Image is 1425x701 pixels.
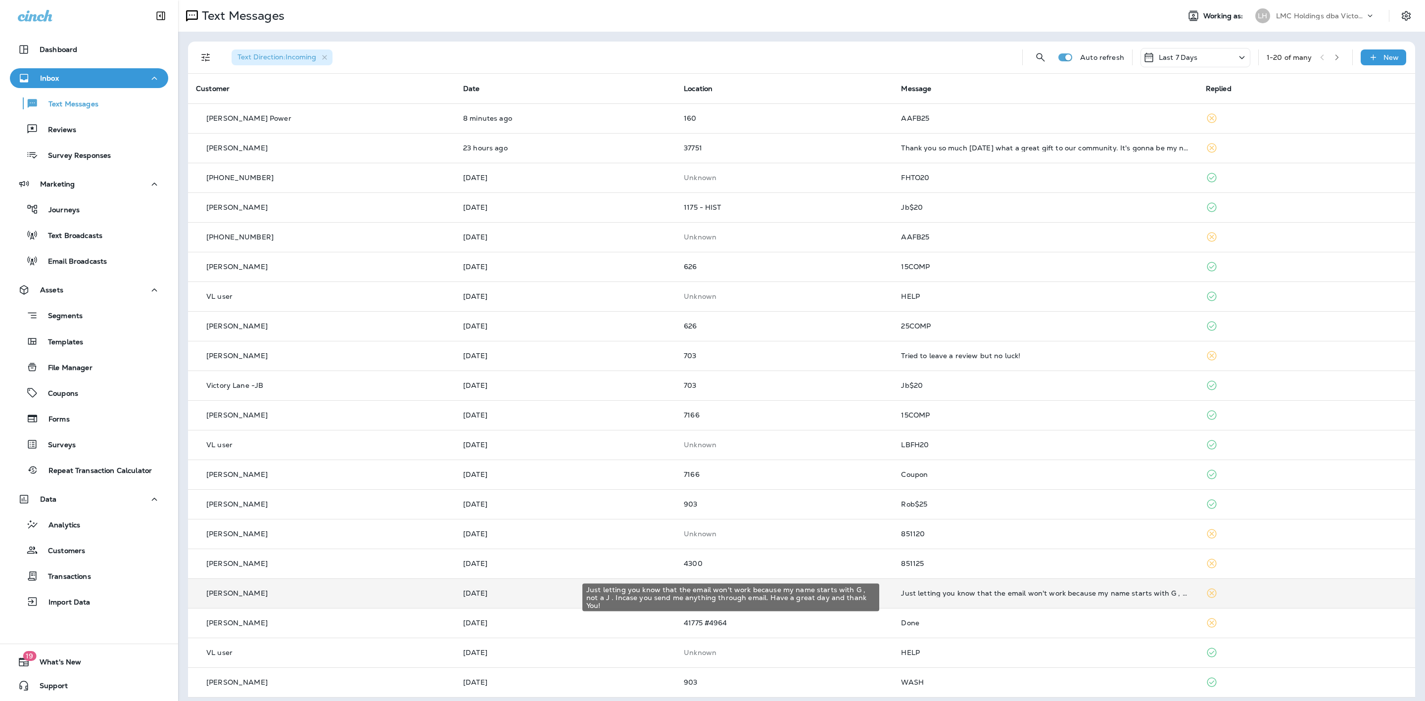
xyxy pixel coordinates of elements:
[463,470,668,478] p: Aug 23, 2025 11:24 AM
[232,49,332,65] div: Text Direction:Incoming
[684,322,697,330] span: 626
[901,203,1189,211] div: Jb$20
[10,565,168,586] button: Transactions
[684,530,885,538] p: This customer does not have a last location and the phone number they messaged is not assigned to...
[10,489,168,509] button: Data
[1397,7,1415,25] button: Settings
[684,470,700,479] span: 7166
[463,381,668,389] p: Aug 23, 2025 01:29 PM
[38,232,102,241] p: Text Broadcasts
[684,262,697,271] span: 626
[38,441,76,450] p: Surveys
[206,144,268,152] p: [PERSON_NAME]
[10,408,168,429] button: Forms
[1206,84,1232,93] span: Replied
[39,521,80,530] p: Analytics
[463,560,668,567] p: Aug 23, 2025 10:48 AM
[463,263,668,271] p: Aug 23, 2025 03:19 PM
[10,119,168,140] button: Reviews
[206,560,268,567] p: [PERSON_NAME]
[901,322,1189,330] div: 25COMP
[901,500,1189,508] div: Rob$25
[38,338,83,347] p: Templates
[10,68,168,88] button: Inbox
[206,233,274,241] p: [PHONE_NUMBER]
[1267,53,1312,61] div: 1 - 20 of many
[901,114,1189,122] div: AAFB25
[901,470,1189,478] div: Coupon
[463,114,668,122] p: Aug 25, 2025 09:11 AM
[901,144,1189,152] div: Thank you so much yesterday what a great gift to our community. It's gonna be my new place for oi...
[463,203,668,211] p: Aug 23, 2025 07:34 PM
[1383,53,1399,61] p: New
[10,40,168,59] button: Dashboard
[38,126,76,135] p: Reviews
[10,225,168,245] button: Text Broadcasts
[463,530,668,538] p: Aug 23, 2025 10:48 AM
[901,589,1189,597] div: Just letting you know that the email won't work because my name starts with G , not a J . Incase ...
[901,619,1189,627] div: Done
[38,389,78,399] p: Coupons
[196,47,216,67] button: Filters
[30,658,81,670] span: What's New
[463,233,668,241] p: Aug 23, 2025 04:58 PM
[901,560,1189,567] div: 851125
[463,678,668,686] p: Aug 22, 2025 06:48 PM
[237,52,316,61] span: Text Direction : Incoming
[901,381,1189,389] div: Jb$20
[1203,12,1245,20] span: Working as:
[39,467,152,476] p: Repeat Transaction Calculator
[463,619,668,627] p: Aug 23, 2025 09:55 AM
[901,292,1189,300] div: HELP
[39,100,98,109] p: Text Messages
[206,500,268,508] p: [PERSON_NAME]
[684,114,696,123] span: 160
[10,250,168,271] button: Email Broadcasts
[684,351,696,360] span: 703
[684,84,712,93] span: Location
[40,180,75,188] p: Marketing
[23,651,36,661] span: 19
[1080,53,1124,61] p: Auto refresh
[206,649,233,656] p: VL user
[10,514,168,535] button: Analytics
[40,74,59,82] p: Inbox
[206,263,268,271] p: [PERSON_NAME]
[206,530,268,538] p: [PERSON_NAME]
[206,411,268,419] p: [PERSON_NAME]
[901,649,1189,656] div: HELP
[684,618,727,627] span: 41775 #4964
[38,364,93,373] p: File Manager
[10,305,168,326] button: Segments
[10,652,168,672] button: 19What's New
[1255,8,1270,23] div: LH
[901,441,1189,449] div: LBFH20
[463,292,668,300] p: Aug 23, 2025 02:50 PM
[901,678,1189,686] div: WASH
[38,257,107,267] p: Email Broadcasts
[463,589,668,597] p: Aug 23, 2025 10:32 AM
[684,559,703,568] span: 4300
[901,530,1189,538] div: 851120
[463,144,668,152] p: Aug 24, 2025 09:20 AM
[10,331,168,352] button: Templates
[38,312,83,322] p: Segments
[901,352,1189,360] div: Tried to leave a review but no luck!
[10,460,168,480] button: Repeat Transaction Calculator
[40,495,57,503] p: Data
[39,415,70,424] p: Forms
[206,203,268,211] p: [PERSON_NAME]
[38,547,85,556] p: Customers
[582,584,879,611] div: Just letting you know that the email won't work because my name starts with G , not a J . Incase ...
[10,199,168,220] button: Journeys
[38,151,111,161] p: Survey Responses
[463,649,668,656] p: Aug 23, 2025 09:45 AM
[901,263,1189,271] div: 15COMP
[206,441,233,449] p: VL user
[684,500,697,509] span: 903
[206,678,268,686] p: [PERSON_NAME]
[463,411,668,419] p: Aug 23, 2025 12:59 PM
[198,8,285,23] p: Text Messages
[206,352,268,360] p: [PERSON_NAME]
[10,144,168,165] button: Survey Responses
